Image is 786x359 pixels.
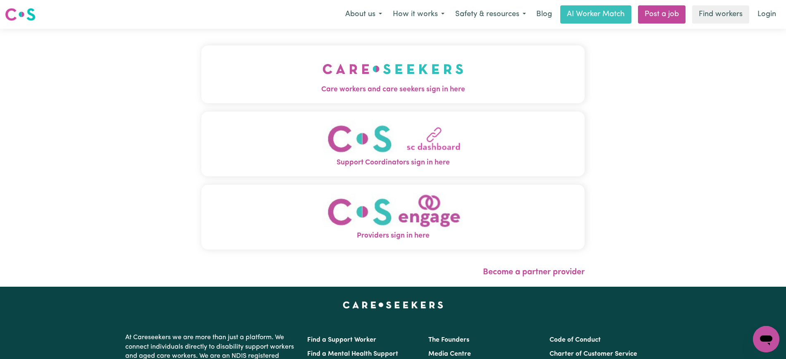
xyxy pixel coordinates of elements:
a: Code of Conduct [549,337,601,343]
button: Care workers and care seekers sign in here [201,45,585,103]
a: The Founders [428,337,469,343]
a: AI Worker Match [560,5,631,24]
a: Blog [531,5,557,24]
img: Careseekers logo [5,7,36,22]
button: How it works [387,6,450,23]
a: Careseekers logo [5,5,36,24]
button: Safety & resources [450,6,531,23]
button: Support Coordinators sign in here [201,112,585,176]
a: Charter of Customer Service [549,351,637,357]
a: Become a partner provider [483,268,585,276]
a: Post a job [638,5,686,24]
span: Providers sign in here [201,231,585,241]
a: Find workers [692,5,749,24]
button: Providers sign in here [201,185,585,250]
a: Media Centre [428,351,471,357]
span: Care workers and care seekers sign in here [201,84,585,95]
a: Careseekers home page [343,302,443,308]
a: Find a Support Worker [307,337,376,343]
span: Support Coordinators sign in here [201,157,585,168]
button: About us [340,6,387,23]
a: Login [753,5,781,24]
iframe: Button to launch messaging window [753,326,779,352]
